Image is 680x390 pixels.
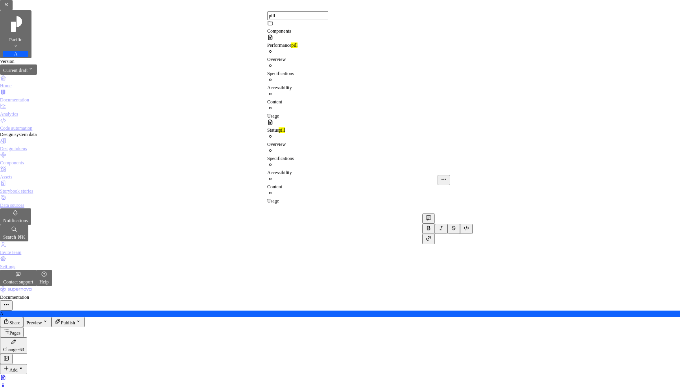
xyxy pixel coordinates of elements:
[267,99,328,105] div: Content
[267,184,328,190] div: Content
[267,198,328,204] div: Usage
[291,42,297,48] mark: pill
[267,70,328,77] div: Specifications
[279,127,285,133] mark: pill
[267,42,328,48] div: Performance
[267,127,328,133] div: Status
[267,56,328,63] div: Overview
[267,169,328,176] div: Accessibility
[267,28,328,34] div: Components
[267,113,328,119] div: Usage
[267,85,328,91] div: Accessibility
[267,20,328,204] div: Search in pages...
[267,155,328,162] div: Specifications
[267,11,328,20] input: Search in pages...
[267,141,328,147] div: Overview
